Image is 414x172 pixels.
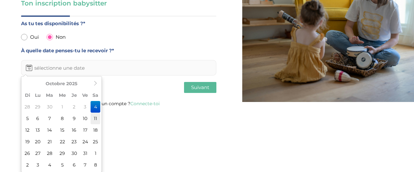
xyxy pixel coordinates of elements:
td: 2 [69,101,80,113]
td: 13 [32,124,43,136]
td: 26 [23,147,32,159]
td: 5 [56,159,69,171]
td: 19 [23,136,32,147]
td: 27 [32,147,43,159]
td: 16 [69,124,80,136]
td: 28 [43,147,56,159]
th: Sa [91,89,100,101]
p: Tu as déjà un compte ? [21,99,216,108]
td: 21 [43,136,56,147]
td: 23 [69,136,80,147]
th: Ve [80,89,91,101]
td: 6 [69,159,80,171]
td: 6 [32,113,43,124]
td: 11 [91,113,100,124]
span: Suivant [191,84,209,90]
td: 29 [32,101,43,113]
td: 24 [80,136,91,147]
span: Non [56,33,66,41]
td: 22 [56,136,69,147]
td: 3 [32,159,43,171]
th: Ma [43,89,56,101]
td: 1 [91,147,100,159]
td: 15 [56,124,69,136]
td: 9 [69,113,80,124]
td: 7 [80,159,91,171]
a: Connecte-toi [130,101,160,106]
label: À quelle date penses-tu le recevoir ?* [21,46,216,55]
td: 12 [23,124,32,136]
th: Me [56,89,69,101]
td: 14 [43,124,56,136]
td: 8 [91,159,100,171]
td: 10 [80,113,91,124]
td: 2 [23,159,32,171]
input: sélectionne une date [21,60,216,76]
td: 29 [56,147,69,159]
td: 4 [91,101,100,113]
td: 4 [43,159,56,171]
th: Je [69,89,80,101]
label: As tu tes disponibilités ?* [21,19,216,28]
td: 18 [91,124,100,136]
span: Oui [30,33,39,41]
th: Octobre 2025 [32,78,91,89]
td: 31 [80,147,91,159]
td: 8 [56,113,69,124]
td: 3 [80,101,91,113]
th: Lu [32,89,43,101]
td: 20 [32,136,43,147]
td: 30 [69,147,80,159]
td: 7 [43,113,56,124]
td: 1 [56,101,69,113]
td: 17 [80,124,91,136]
td: 30 [43,101,56,113]
th: Di [23,89,32,101]
td: 28 [23,101,32,113]
td: 5 [23,113,32,124]
button: Suivant [184,82,216,93]
td: 25 [91,136,100,147]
